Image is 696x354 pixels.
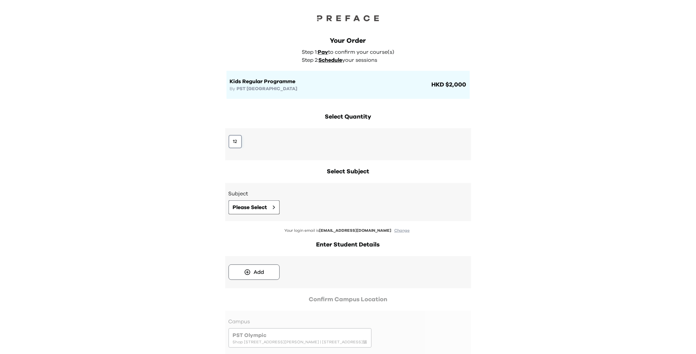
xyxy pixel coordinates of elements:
[392,228,412,233] button: Change
[319,228,391,232] span: [EMAIL_ADDRESS][DOMAIN_NAME]
[233,339,367,345] span: Shop [STREET_ADDRESS][PERSON_NAME] | [STREET_ADDRESS]舖
[225,228,471,233] p: Your login email is
[225,167,471,176] h2: Select Subject
[227,36,470,45] div: Your Order
[233,331,267,339] span: PST Olympic
[315,13,382,23] img: Preface Logo
[302,48,398,56] p: Step 1: to confirm your course(s)
[230,85,430,92] h3: By
[230,77,430,85] h1: Kids Regular Programme
[229,200,280,214] button: Please Select
[430,80,466,90] span: HKD $2,000
[233,203,267,211] span: Please Select
[302,56,398,64] p: Step 2: your sessions
[254,268,264,276] div: Add
[318,49,328,55] span: Pay
[225,240,471,249] h2: Enter Student Details
[229,190,468,198] h3: Subject
[225,295,471,304] h2: Confirm Campus Location
[237,86,298,91] span: PST [GEOGRAPHIC_DATA]
[229,135,242,148] button: 12
[225,112,471,122] h2: Select Quantity
[229,318,468,326] h3: Campus
[229,264,280,280] button: Add
[319,57,342,63] span: Schedule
